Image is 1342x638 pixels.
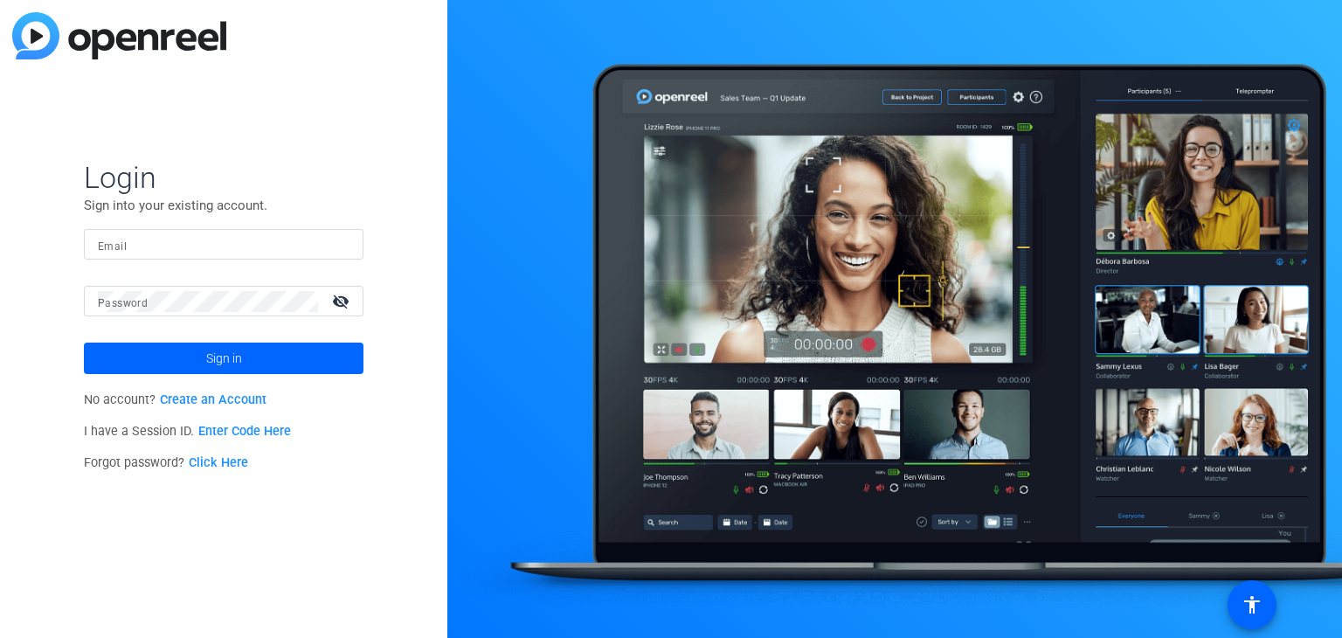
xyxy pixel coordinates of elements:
[189,455,248,470] a: Click Here
[84,392,266,407] span: No account?
[98,297,148,309] mat-label: Password
[84,343,363,374] button: Sign in
[84,159,363,196] span: Login
[98,234,349,255] input: Enter Email Address
[84,196,363,215] p: Sign into your existing account.
[160,392,266,407] a: Create an Account
[206,336,242,380] span: Sign in
[98,240,127,253] mat-label: Email
[84,424,291,439] span: I have a Session ID.
[12,12,226,59] img: blue-gradient.svg
[198,424,291,439] a: Enter Code Here
[1242,594,1262,615] mat-icon: accessibility
[322,288,363,314] mat-icon: visibility_off
[84,455,248,470] span: Forgot password?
